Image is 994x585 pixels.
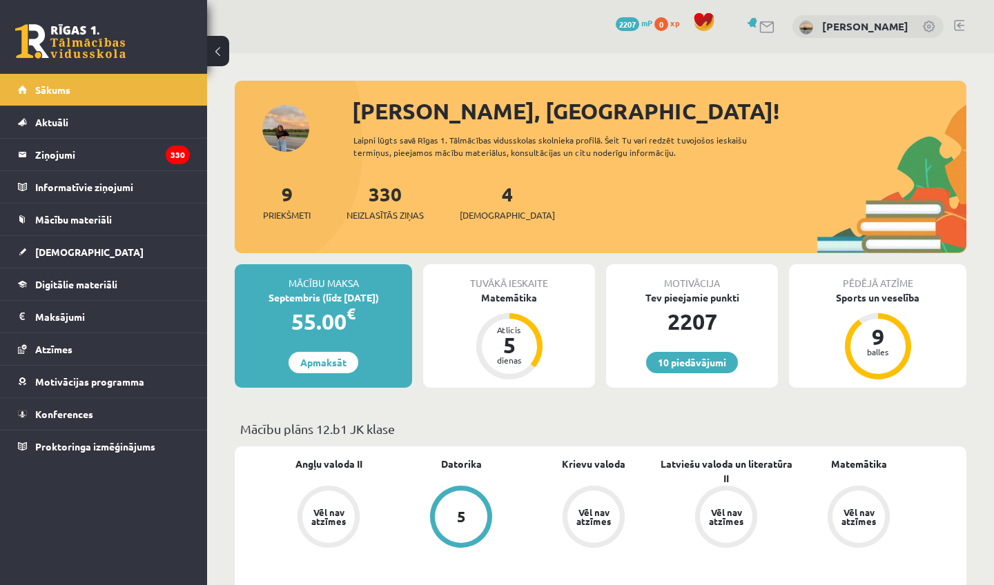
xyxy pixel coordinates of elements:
span: Mācību materiāli [35,213,112,226]
a: 5 [395,486,527,551]
a: Rīgas 1. Tālmācības vidusskola [15,24,126,59]
a: Vēl nav atzīmes [527,486,660,551]
div: Vēl nav atzīmes [574,508,613,526]
a: Digitālie materiāli [18,268,190,300]
legend: Informatīvie ziņojumi [35,171,190,203]
a: [PERSON_NAME] [822,19,908,33]
p: Mācību plāns 12.b1 JK klase [240,419,961,438]
div: Vēl nav atzīmes [839,508,878,526]
div: 9 [857,326,899,348]
div: dienas [489,356,530,364]
a: Aktuāli [18,106,190,138]
span: Aktuāli [35,116,68,128]
span: [DEMOGRAPHIC_DATA] [35,246,144,258]
div: Sports un veselība [789,290,966,305]
a: 4[DEMOGRAPHIC_DATA] [460,181,555,222]
a: 10 piedāvājumi [646,352,738,373]
span: Priekšmeti [263,208,311,222]
span: Digitālie materiāli [35,278,117,290]
div: Mācību maksa [235,264,412,290]
a: Motivācijas programma [18,366,190,397]
span: xp [670,17,679,28]
div: 5 [457,509,466,524]
div: 5 [489,334,530,356]
a: Informatīvie ziņojumi [18,171,190,203]
a: Matemātika [831,457,887,471]
a: 9Priekšmeti [263,181,311,222]
a: Datorika [441,457,482,471]
a: Atzīmes [18,333,190,365]
a: Vēl nav atzīmes [792,486,925,551]
div: balles [857,348,899,356]
a: Vēl nav atzīmes [262,486,395,551]
a: Ziņojumi330 [18,139,190,170]
div: Motivācija [606,264,778,290]
legend: Maksājumi [35,301,190,333]
div: [PERSON_NAME], [GEOGRAPHIC_DATA]! [352,95,966,128]
span: Konferences [35,408,93,420]
div: Vēl nav atzīmes [309,508,348,526]
a: Latviešu valoda un literatūra II [660,457,792,486]
a: Matemātika Atlicis 5 dienas [423,290,595,381]
a: Vēl nav atzīmes [660,486,792,551]
a: 2207 mP [616,17,652,28]
a: Sports un veselība 9 balles [789,290,966,381]
span: Atzīmes [35,343,72,355]
legend: Ziņojumi [35,139,190,170]
img: Milēna Ignatova [799,21,813,34]
div: 55.00 [235,305,412,338]
a: Maksājumi [18,301,190,333]
div: Septembris (līdz [DATE]) [235,290,412,305]
a: Angļu valoda II [295,457,362,471]
span: Proktoringa izmēģinājums [35,440,155,453]
span: Neizlasītās ziņas [347,208,424,222]
div: Pēdējā atzīme [789,264,966,290]
a: Konferences [18,398,190,430]
span: Motivācijas programma [35,375,144,388]
a: Proktoringa izmēģinājums [18,430,190,462]
div: Atlicis [489,326,530,334]
a: 330Neizlasītās ziņas [347,181,424,222]
a: Mācību materiāli [18,204,190,235]
div: 2207 [606,305,778,338]
a: [DEMOGRAPHIC_DATA] [18,236,190,268]
span: Sākums [35,83,70,96]
span: 0 [654,17,668,31]
div: Tev pieejamie punkti [606,290,778,305]
span: € [347,304,355,324]
div: Tuvākā ieskaite [423,264,595,290]
a: Krievu valoda [562,457,625,471]
span: mP [641,17,652,28]
div: Laipni lūgts savā Rīgas 1. Tālmācības vidusskolas skolnieka profilā. Šeit Tu vari redzēt tuvojošo... [353,134,792,159]
div: Matemātika [423,290,595,305]
span: 2207 [616,17,639,31]
a: Apmaksāt [289,352,358,373]
div: Vēl nav atzīmes [707,508,745,526]
i: 330 [166,146,190,164]
a: 0 xp [654,17,686,28]
a: Sākums [18,74,190,106]
span: [DEMOGRAPHIC_DATA] [460,208,555,222]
